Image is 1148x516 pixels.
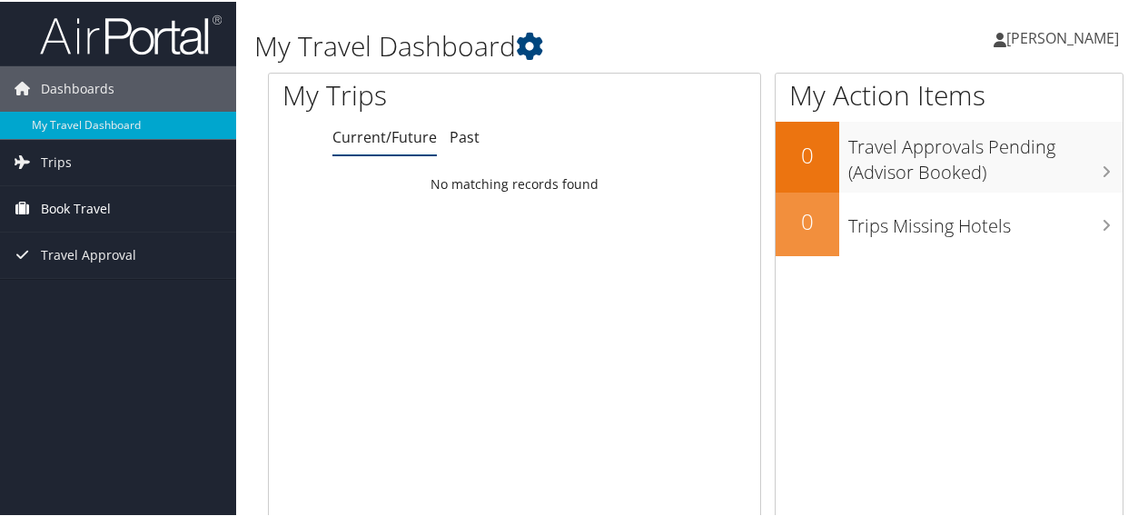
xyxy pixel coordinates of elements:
span: Trips [41,138,72,184]
a: Past [450,125,480,145]
h3: Trips Missing Hotels [848,203,1123,237]
span: [PERSON_NAME] [1006,26,1119,46]
td: No matching records found [269,166,760,199]
h3: Travel Approvals Pending (Advisor Booked) [848,124,1123,184]
h2: 0 [776,138,839,169]
span: Dashboards [41,64,114,110]
a: 0Trips Missing Hotels [776,191,1123,254]
img: airportal-logo.png [40,12,222,55]
a: 0Travel Approvals Pending (Advisor Booked) [776,120,1123,190]
a: Current/Future [332,125,437,145]
h1: My Trips [282,74,542,113]
a: [PERSON_NAME] [994,9,1137,64]
h1: My Travel Dashboard [254,25,843,64]
h1: My Action Items [776,74,1123,113]
span: Book Travel [41,184,111,230]
span: Travel Approval [41,231,136,276]
h2: 0 [776,204,839,235]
